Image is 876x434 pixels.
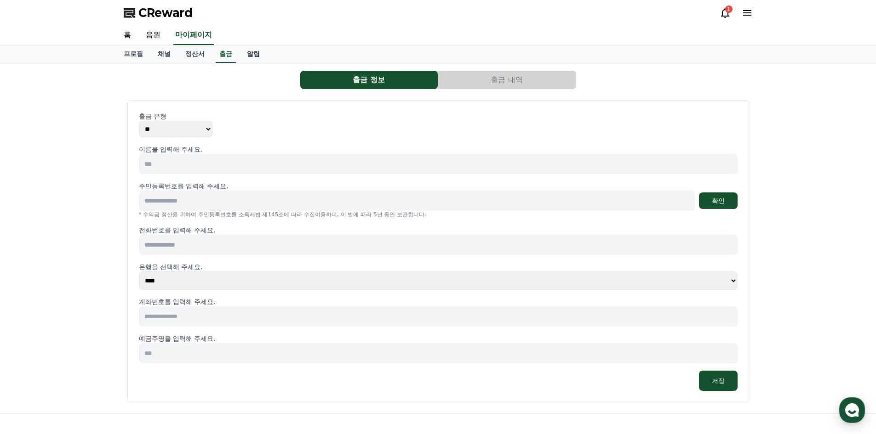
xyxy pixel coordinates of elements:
a: 출금 내역 [438,71,576,89]
a: 대화 [61,291,119,314]
a: 1 [720,7,731,18]
a: 프로필 [116,45,150,63]
span: 홈 [29,305,34,312]
span: CReward [138,6,193,20]
p: 전화번호를 입력해 주세요. [139,225,738,235]
p: 출금 유형 [139,112,738,121]
a: 홈 [3,291,61,314]
a: CReward [124,6,193,20]
a: 채널 [150,45,178,63]
button: 출금 내역 [438,71,576,89]
div: 1 [725,6,733,13]
a: 출금 [216,45,236,63]
button: 저장 [699,371,738,391]
a: 음원 [138,26,168,45]
p: * 수익금 정산을 위하여 주민등록번호를 소득세법 제145조에 따라 수집이용하며, 이 법에 따라 5년 동안 보관합니다. [139,211,738,218]
p: 은행을 선택해 주세요. [139,262,738,271]
a: 알림 [240,45,267,63]
button: 출금 정보 [300,71,438,89]
a: 정산서 [178,45,212,63]
p: 이름을 입력해 주세요. [139,145,738,154]
p: 계좌번호를 입력해 주세요. [139,297,738,306]
span: 설정 [142,305,153,312]
span: 대화 [84,305,95,313]
a: 홈 [116,26,138,45]
a: 마이페이지 [173,26,214,45]
p: 예금주명을 입력해 주세요. [139,334,738,343]
p: 주민등록번호를 입력해 주세요. [139,181,229,191]
a: 설정 [119,291,177,314]
button: 확인 [699,192,738,209]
